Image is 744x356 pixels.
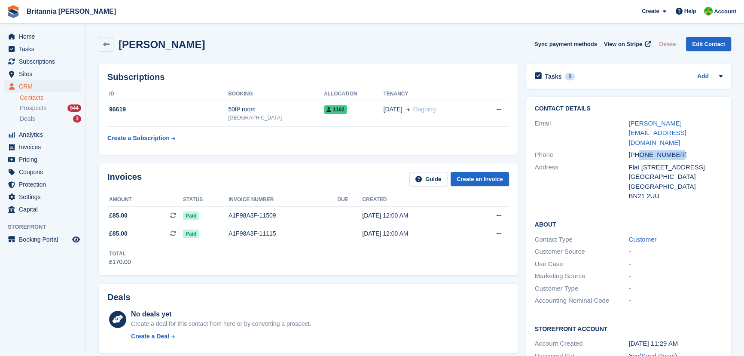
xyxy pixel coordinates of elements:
h2: [PERSON_NAME] [119,39,205,50]
div: Flat [STREET_ADDRESS] [628,163,723,172]
a: Guide [409,172,447,186]
div: - [628,284,723,294]
a: menu [4,153,81,166]
div: Customer Type [535,284,629,294]
h2: Contact Details [535,105,723,112]
a: [PERSON_NAME][EMAIL_ADDRESS][DOMAIN_NAME] [628,120,686,146]
div: Create a Subscription [107,134,170,143]
a: menu [4,178,81,190]
div: - [628,259,723,269]
div: Use Case [535,259,629,269]
a: menu [4,141,81,153]
th: Booking [228,87,324,101]
span: Storefront [8,223,85,231]
a: menu [4,80,81,92]
div: Address [535,163,629,201]
h2: Subscriptions [107,72,509,82]
a: Create a Subscription [107,130,175,146]
span: Pricing [19,153,70,166]
div: 3 [73,115,81,123]
span: Subscriptions [19,55,70,68]
span: Account [714,7,736,16]
th: ID [107,87,228,101]
div: Create a deal for this contact from here or by converting a prospect. [131,319,311,328]
div: [DATE] 12:00 AM [362,229,467,238]
div: [DATE] 11:29 AM [628,339,723,349]
span: Invoices [19,141,70,153]
span: Sites [19,68,70,80]
th: Amount [107,193,183,207]
th: Created [362,193,467,207]
div: Account Created [535,339,629,349]
span: Deals [20,115,35,123]
div: - [628,247,723,257]
div: BN21 2UU [628,191,723,201]
a: Deals 3 [20,114,81,123]
div: [GEOGRAPHIC_DATA] [628,182,723,192]
span: Prospects [20,104,46,112]
div: [PHONE_NUMBER] [628,150,723,160]
div: - [628,271,723,281]
span: £85.00 [109,211,128,220]
a: menu [4,55,81,68]
span: £85.00 [109,229,128,238]
th: Invoice number [229,193,337,207]
a: Create a Deal [131,332,311,341]
a: Britannia [PERSON_NAME] [23,4,119,18]
th: Status [183,193,229,207]
div: [DATE] 12:00 AM [362,211,467,220]
span: Ongoing [413,106,436,113]
th: Due [337,193,362,207]
a: menu [4,129,81,141]
a: menu [4,68,81,80]
span: Analytics [19,129,70,141]
a: menu [4,203,81,215]
a: Edit Contact [686,37,731,51]
div: Contact Type [535,235,629,245]
div: Accounting Nominal Code [535,296,629,306]
span: Capital [19,203,70,215]
div: Create a Deal [131,332,169,341]
th: Tenancy [383,87,477,101]
span: Paid [183,212,199,220]
span: Settings [19,191,70,203]
a: menu [4,191,81,203]
a: View on Stripe [601,37,653,51]
div: Email [535,119,629,148]
a: Preview store [71,234,81,245]
div: - [628,296,723,306]
a: Add [697,72,709,82]
th: Allocation [324,87,384,101]
div: [GEOGRAPHIC_DATA] [628,172,723,182]
div: Customer Source [535,247,629,257]
span: Help [684,7,696,15]
h2: Deals [107,292,130,302]
span: Paid [183,230,199,238]
span: View on Stripe [604,40,642,49]
div: Phone [535,150,629,160]
span: [DATE] [383,105,402,114]
div: 544 [67,104,81,112]
span: Protection [19,178,70,190]
span: Tasks [19,43,70,55]
div: Total [109,250,131,258]
button: Sync payment methods [534,37,597,51]
a: Customer [628,236,656,243]
div: A1F98A3F-11115 [229,229,337,238]
div: 96619 [107,105,228,114]
a: menu [4,233,81,246]
img: Wendy Thorp [704,7,713,15]
span: Home [19,31,70,43]
div: [GEOGRAPHIC_DATA] [228,114,324,122]
div: No deals yet [131,309,311,319]
button: Delete [656,37,679,51]
span: CRM [19,80,70,92]
h2: Invoices [107,172,142,186]
img: stora-icon-8386f47178a22dfd0bd8f6a31ec36ba5ce8667c1dd55bd0f319d3a0aa187defe.svg [7,5,20,18]
a: Contacts [20,94,81,102]
h2: About [535,220,723,228]
span: Booking Portal [19,233,70,246]
a: menu [4,31,81,43]
div: £170.00 [109,258,131,267]
span: Coupons [19,166,70,178]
